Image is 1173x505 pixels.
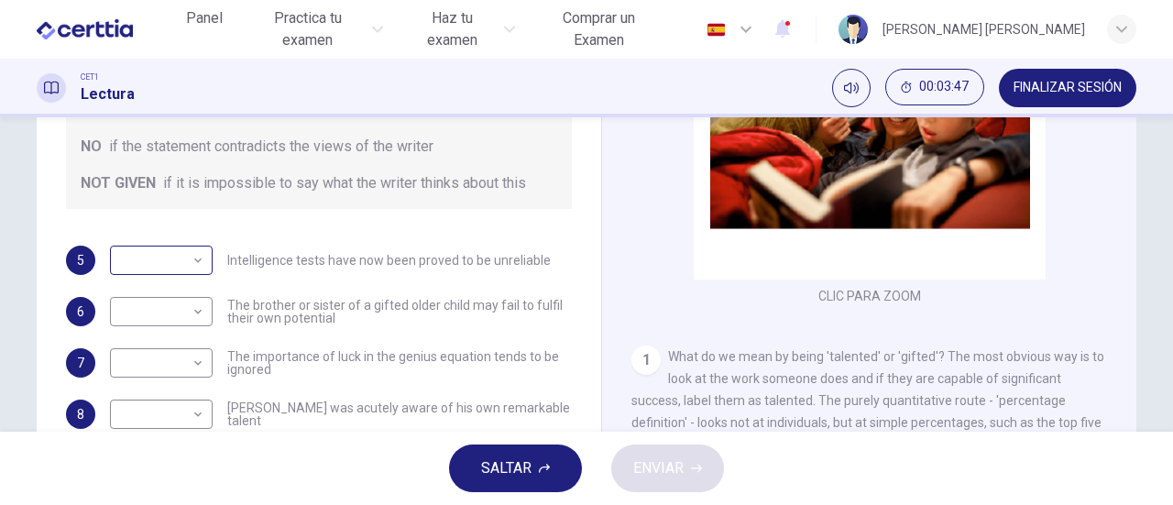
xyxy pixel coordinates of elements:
button: 00:03:47 [885,69,984,105]
span: FINALIZAR SESIÓN [1014,81,1122,95]
span: The importance of luck in the genius equation tends to be ignored [227,350,572,376]
span: NOT GIVEN [81,172,156,194]
button: FINALIZAR SESIÓN [999,69,1136,107]
span: Practica tu examen [248,7,367,51]
a: Panel [175,2,234,57]
button: SALTAR [449,445,582,492]
span: CET1 [81,71,99,83]
img: Profile picture [839,15,868,44]
button: Panel [175,2,234,35]
button: Haz tu examen [398,2,521,57]
span: [PERSON_NAME] was acutely aware of his own remarkable talent [227,401,572,427]
span: 7 [77,357,84,369]
span: The brother or sister of a gifted older child may fail to fulfil their own potential [227,299,572,324]
div: Silenciar [832,69,871,107]
span: Panel [186,7,223,29]
span: 8 [77,408,84,421]
span: 6 [77,305,84,318]
div: 1 [631,346,661,375]
span: Intelligence tests have now been proved to be unreliable [227,254,551,267]
button: Comprar un Examen [530,2,668,57]
div: [PERSON_NAME] [PERSON_NAME] [882,18,1085,40]
span: if the statement contradicts the views of the writer [109,136,433,158]
span: Comprar un Examen [537,7,661,51]
h1: Lectura [81,83,135,105]
button: Practica tu examen [241,2,391,57]
span: SALTAR [481,456,532,481]
span: Haz tu examen [405,7,498,51]
span: if it is impossible to say what the writer thinks about this [163,172,526,194]
img: CERTTIA logo [37,11,133,48]
span: NO [81,136,102,158]
img: es [705,23,728,37]
div: Ocultar [885,69,984,107]
span: 00:03:47 [919,80,969,94]
span: 5 [77,254,84,267]
a: CERTTIA logo [37,11,175,48]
